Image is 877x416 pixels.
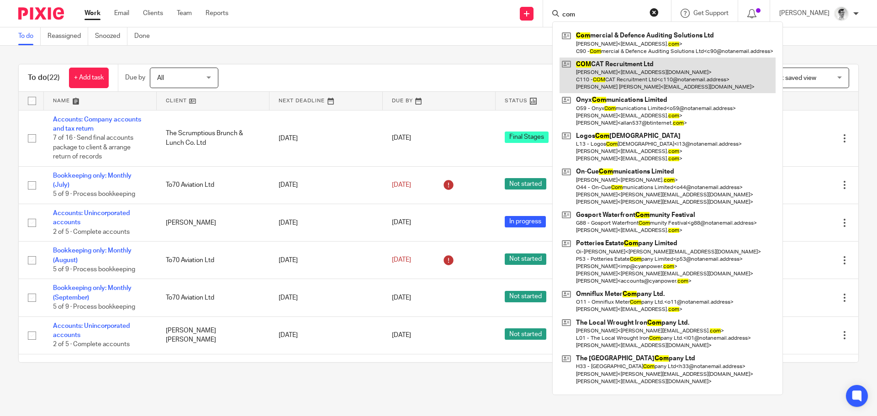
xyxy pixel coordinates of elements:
img: Pixie [18,7,64,20]
span: [DATE] [392,182,411,188]
span: 5 of 9 · Process bookkeeping [53,191,135,198]
span: Final Stages [505,132,549,143]
a: Snoozed [95,27,127,45]
span: 7 of 16 · Send final accounts package to client & arrange return of records [53,135,133,160]
a: Work [85,9,100,18]
a: Clients [143,9,163,18]
span: Not started [505,178,546,190]
span: 2 of 5 · Complete accounts [53,229,130,235]
td: [DATE] [269,242,382,279]
span: All [157,75,164,81]
span: [DATE] [392,295,411,301]
a: Team [177,9,192,18]
a: Bookkeeping only: Monthly (September) [53,285,132,300]
a: Accounts: Unincorporated accounts [53,323,130,338]
td: [PERSON_NAME] [157,204,269,242]
span: Not started [505,328,546,340]
a: Done [134,27,157,45]
span: Not started [505,291,546,302]
td: [DATE] [269,110,382,166]
td: To70 Aviation Ltd [157,279,269,316]
p: [PERSON_NAME] [779,9,829,18]
span: [DATE] [392,257,411,263]
span: (22) [47,74,60,81]
a: Accounts: Company accounts and tax return [53,116,141,132]
span: 5 of 9 · Process bookkeeping [53,304,135,310]
td: [DATE] [269,279,382,316]
a: To do [18,27,41,45]
input: Search [561,11,644,19]
td: To70 Aviation Ltd [157,242,269,279]
span: 2 of 5 · Complete accounts [53,342,130,348]
td: [PERSON_NAME] [PERSON_NAME] [157,316,269,354]
span: [DATE] [392,332,411,338]
a: Accounts: Unincorporated accounts [53,210,130,226]
td: The Scrumptious Brunch & Lunch Co. Ltd [157,110,269,166]
span: 5 of 9 · Process bookkeeping [53,266,135,273]
td: [DATE] [269,354,382,386]
a: Email [114,9,129,18]
td: [DATE] [269,204,382,242]
img: Adam_2025.jpg [834,6,849,21]
p: Due by [125,73,145,82]
td: To70 Aviation Ltd [157,166,269,204]
h1: To do [28,73,60,83]
td: [PERSON_NAME] [157,354,269,386]
span: [DATE] [392,135,411,142]
span: Select saved view [765,75,816,81]
span: [DATE] [392,220,411,226]
td: [DATE] [269,166,382,204]
a: Reports [206,9,228,18]
td: [DATE] [269,316,382,354]
a: Bookkeeping only: Monthly (July) [53,173,132,188]
a: Reassigned [48,27,88,45]
a: + Add task [69,68,109,88]
button: Clear [650,8,659,17]
span: Get Support [693,10,729,16]
span: Not started [505,253,546,265]
span: In progress [505,216,546,227]
a: Bookkeeping only: Monthly (August) [53,247,132,263]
